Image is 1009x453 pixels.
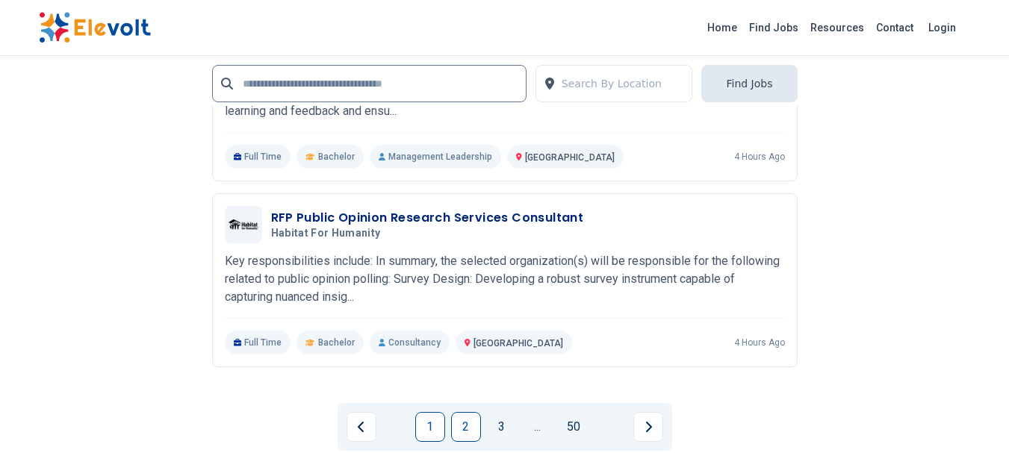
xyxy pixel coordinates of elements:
h3: RFP Public Opinion Research Services Consultant [271,209,584,227]
a: Next page [633,412,663,442]
a: Previous page [347,412,376,442]
p: 4 hours ago [734,337,785,349]
a: Page 1 is your current page [415,412,445,442]
a: Page 50 [559,412,589,442]
p: 4 hours ago [734,151,785,163]
a: Contact [870,16,919,40]
a: Habitat for HumanityRFP Public Opinion Research Services ConsultantHabitat for HumanityKey respon... [225,206,785,354]
a: Page 2 [451,412,481,442]
span: Bachelor [318,337,355,349]
span: [GEOGRAPHIC_DATA] [525,152,615,163]
p: Consultancy [370,331,450,354]
p: Full Time [225,145,291,169]
img: Habitat for Humanity [229,219,258,229]
span: Bachelor [318,151,355,163]
a: Login [919,13,965,43]
iframe: Chat Widget [934,381,1009,453]
a: Page 3 [487,412,517,442]
p: Management Leadership [370,145,501,169]
a: Find Jobs [743,16,804,40]
img: Elevolt [39,12,151,43]
a: Resources [804,16,870,40]
p: Key responsibilities include: In summary, the selected organization(s) will be responsible for th... [225,252,785,306]
ul: Pagination [347,412,663,442]
button: Find Jobs [701,65,797,102]
span: Habitat for Humanity [271,227,381,240]
a: Home [701,16,743,40]
span: [GEOGRAPHIC_DATA] [474,338,563,349]
a: Jump forward [523,412,553,442]
p: Full Time [225,331,291,354]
